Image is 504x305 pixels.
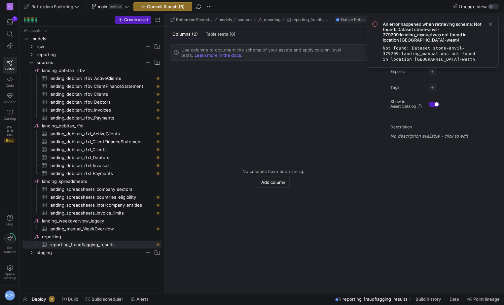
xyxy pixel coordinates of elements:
[415,296,441,302] span: Build history
[22,114,162,122] a: landing_debitan_rfbv_Payments​​​​​​​​​
[22,249,162,256] div: Press SPACE to select this row.
[22,217,162,225] div: Press SPACE to select this row.
[4,246,16,254] span: Get started
[22,193,162,201] div: Press SPACE to select this row.
[3,230,17,256] button: Getstarted
[257,177,290,188] button: Add column
[22,146,162,153] a: landing_debitan_rfxl_Clients​​​​​​​​​
[242,169,305,174] span: No columns have been set up
[37,51,161,58] span: reporting
[22,138,162,146] a: landing_debitan_rfxl_ClientFinanceStatement​​​​​​​​​
[192,32,198,36] span: (0)
[22,66,162,74] div: Press SPACE to select this row.
[336,18,339,22] img: undefined
[464,293,503,305] button: Point lineage
[50,186,154,193] span: landing_spreadsheets_company_sectors​​​​​​​​​
[5,67,15,71] span: Editor
[136,296,149,302] span: Alerts
[6,84,14,87] span: Code
[22,74,162,82] a: landing_debitan_rfbv_ActiveClients​​​​​​​​​
[50,75,154,82] span: landing_debitan_rfbv_ActiveClients​​​​​​​​​
[22,169,162,177] div: Press SPACE to select this row.
[50,146,154,153] span: landing_debitan_rfxl_Clients​​​​​​​​​
[42,122,161,130] span: landing_debitan_rfxl​​​​​​​​
[115,16,151,24] button: Create asset
[473,296,500,302] span: Point lineage
[59,293,81,305] button: Build
[22,193,162,201] a: landing_spreadsheets_countries_eligibility​​​​​​​​​
[3,212,17,229] button: Help
[285,16,331,24] button: reporting_fraudflagging_results
[22,146,162,153] div: Press SPACE to select this row.
[22,2,81,11] button: Rotterdam Factoring
[50,162,154,169] span: landing_debitan_rfxl_Invoices​​​​​​​​​
[383,45,475,62] code: Not found: Dataset stone-anvil-379209:landing_manual was not found in location [GEOGRAPHIC_DATA]-...
[3,288,17,302] button: RVM
[22,225,162,233] a: landing_manual_WeekOverview​​​​​​​​​
[22,90,162,98] a: landing_debitan_rfbv_Clients​​​​​​​​​
[4,138,15,143] span: Beta
[7,133,13,137] span: PRs
[168,16,215,24] button: Rotterdam Factoring
[181,47,341,58] span: Use columns to document the schema of your assets and apply column-level tests.
[133,2,192,11] button: Commit & push (6)
[12,16,18,21] div: 1
[22,106,162,114] a: landing_debitan_rfbv_Invoices​​​​​​​​​
[3,57,17,74] a: Editor
[261,180,285,185] span: Add column
[22,201,162,209] div: Press SPACE to select this row.
[450,296,459,302] span: Data
[3,74,17,90] a: Code
[42,217,161,225] span: landing_weekoverview_legacy​​​​​​​​
[50,138,154,146] span: landing_debitan_rfxl_ClientFinanceStatement​​​​​​​​​
[50,114,154,122] span: landing_debitan_rfbv_Payments​​​​​​​​​
[256,16,282,24] button: reporting
[459,4,487,9] span: Lineage view
[6,222,14,226] span: Help
[413,293,445,305] button: Build history
[22,98,162,106] a: landing_debitan_rfbv_Debtors​​​​​​​​​
[3,16,17,28] button: 1
[390,99,416,109] span: Show in Asset Catalog
[22,74,162,82] div: Press SPACE to select this row.
[50,83,154,90] span: landing_debitan_rfbv_ClientFinanceStatement​​​​​​​​​
[50,209,154,217] span: landing_spreadsheets_invoice_limits​​​​​​​​​
[124,17,148,22] span: Create asset
[390,85,423,90] span: Tags
[68,296,78,302] span: Build
[90,2,131,11] button: maindefault
[22,114,162,122] div: Press SPACE to select this row.
[22,43,162,51] div: Press SPACE to select this row.
[22,201,162,209] a: landing_spreadsheets_intercompany_entities​​​​​​​​​
[37,249,145,256] span: staging
[22,51,162,58] div: Press SPACE to select this row.
[390,125,501,129] p: Description
[31,4,73,9] span: Rotterdam Factoring
[22,241,162,249] a: reporting_fraudflagging_results​​​​​​​​​
[176,17,213,22] span: Rotterdam Factoring
[22,233,162,241] a: reporting​​​​​​​​
[22,27,162,35] div: Press SPACE to select this row.
[22,106,162,114] div: Press SPACE to select this row.
[22,130,162,138] a: landing_debitan_rfxl_ActiveClients​​​​​​​​​
[22,185,162,193] a: landing_spreadsheets_company_sectors​​​​​​​​​
[22,161,162,169] div: Press SPACE to select this row.
[5,290,15,301] div: RVM
[3,123,17,146] a: PRsBeta
[50,225,154,233] span: landing_manual_WeekOverview​​​​​​​​​
[22,177,162,185] a: landing_spreadsheets​​​​​​​​
[50,106,154,114] span: landing_debitan_rfbv_Invoices​​​​​​​​​
[50,193,154,201] span: landing_spreadsheets_countries_eligibility​​​​​​​​​
[50,154,154,161] span: landing_debitan_rfxl_Debtors​​​​​​​​​
[50,90,154,98] span: landing_debitan_rfbv_Clients​​​​​​​​​
[22,217,162,225] a: landing_weekoverview_legacy​​​​​​​​
[50,130,154,138] span: landing_debitan_rfxl_ActiveClients​​​​​​​​​
[447,293,463,305] button: Data
[4,117,16,120] span: Catalog
[390,133,501,139] p: No description available - click to edit
[22,58,162,66] div: Press SPACE to select this row.
[22,98,162,106] div: Press SPACE to select this row.
[50,241,154,249] span: reporting_fraudflagging_results​​​​​​​​​
[42,178,161,185] span: landing_spreadsheets​​​​​​​​
[50,170,154,177] span: landing_debitan_rfxl_Payments​​​​​​​​​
